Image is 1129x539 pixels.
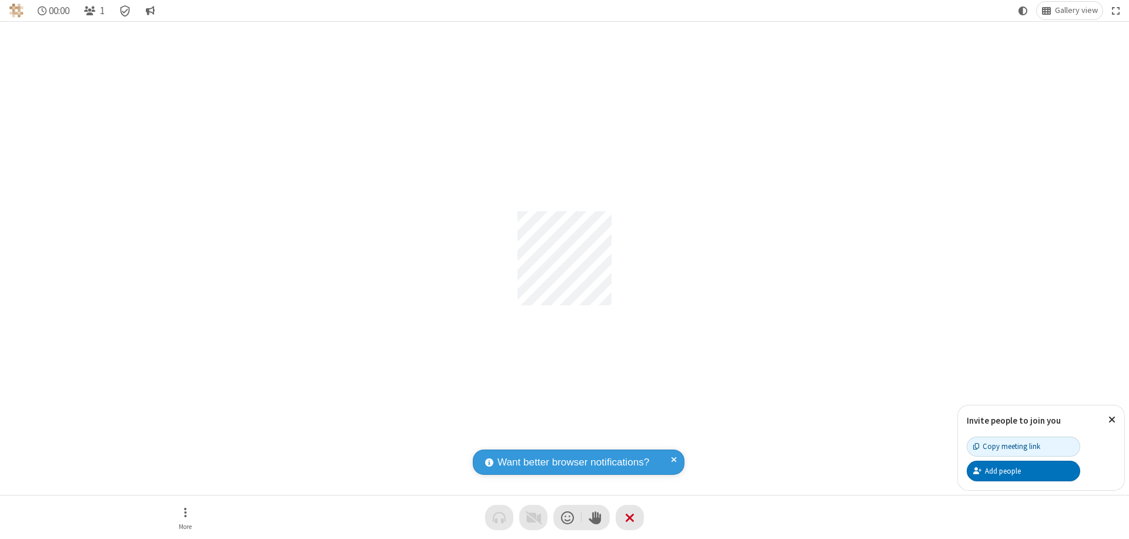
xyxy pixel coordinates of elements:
[553,505,582,530] button: Send a reaction
[1037,2,1103,19] button: Change layout
[497,455,649,470] span: Want better browser notifications?
[49,5,69,16] span: 00:00
[1107,2,1125,19] button: Fullscreen
[973,441,1040,452] div: Copy meeting link
[967,437,1080,457] button: Copy meeting link
[33,2,75,19] div: Timer
[168,501,203,534] button: Open menu
[485,505,513,530] button: Audio problem - check your Internet connection or call by phone
[1055,6,1098,15] span: Gallery view
[114,2,136,19] div: Meeting details Encryption enabled
[79,2,109,19] button: Open participant list
[1014,2,1033,19] button: Using system theme
[9,4,24,18] img: QA Selenium DO NOT DELETE OR CHANGE
[967,415,1061,426] label: Invite people to join you
[967,461,1080,481] button: Add people
[179,523,192,530] span: More
[616,505,644,530] button: End or leave meeting
[100,5,105,16] span: 1
[1100,405,1124,434] button: Close popover
[582,505,610,530] button: Raise hand
[519,505,547,530] button: Video
[141,2,159,19] button: Conversation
